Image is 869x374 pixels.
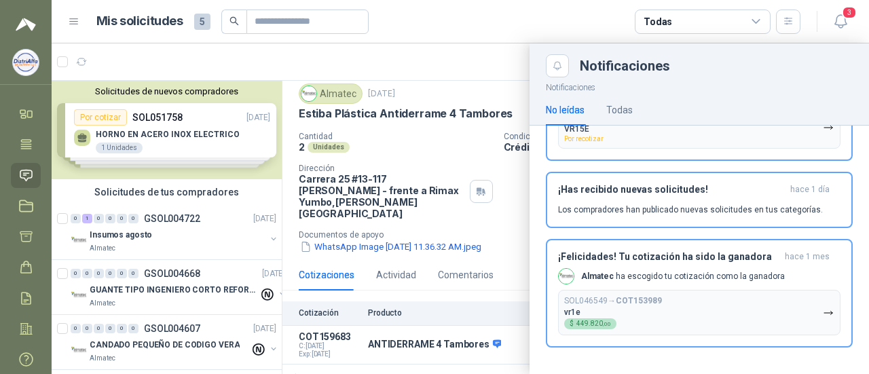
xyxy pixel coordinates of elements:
p: Los compradores han publicado nuevas solicitudes en tus categorías. [558,204,823,216]
button: 3 [828,10,853,34]
div: No leídas [546,102,585,117]
p: vr1e [564,307,580,317]
b: Almatec [581,272,614,281]
div: $ [564,318,616,329]
button: SOL046549→COT153989vr1e$449.820,00 [558,290,840,335]
div: Notificaciones [580,59,853,73]
h3: ¡Has recibido nuevas solicitudes! [558,184,785,195]
b: COT153989 [616,296,662,305]
button: Close [546,54,569,77]
span: hace 1 día [790,184,830,195]
img: Logo peakr [16,16,36,33]
span: hace 1 mes [785,251,830,263]
p: SOL046549 → [564,296,662,306]
h3: ¡Felicidades! Tu cotización ha sido la ganadora [558,251,779,263]
p: Notificaciones [530,77,869,94]
span: 5 [194,14,210,30]
h1: Mis solicitudes [96,12,183,31]
p: ha escogido tu cotización como la ganadora [581,271,785,282]
button: ¡Felicidades! Tu cotización ha sido la ganadorahace 1 mes Company LogoAlmatec ha escogido tu coti... [546,239,853,348]
div: Todas [606,102,633,117]
span: search [229,16,239,26]
button: SOL050977→COT165424VR15EPor recotizar [558,106,840,149]
span: 449.820 [576,320,611,327]
span: 3 [842,6,857,19]
span: Por recotizar [564,135,604,143]
img: Company Logo [559,269,574,284]
p: VR15E [564,124,589,134]
img: Company Logo [13,50,39,75]
div: Todas [644,14,672,29]
button: ¡Has recibido nuevas solicitudes!hace 1 día Los compradores han publicado nuevas solicitudes en t... [546,172,853,228]
span: ,00 [603,321,611,327]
